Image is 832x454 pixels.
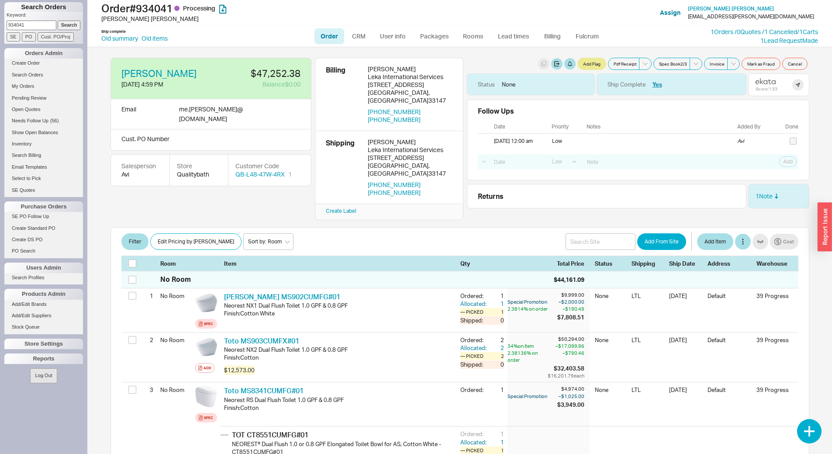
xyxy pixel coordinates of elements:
[783,158,793,165] span: Add
[195,413,217,423] a: Spec
[121,170,159,179] div: Avi
[195,363,214,373] button: Add
[224,260,457,267] div: Item
[488,316,504,324] div: 0
[50,118,59,123] span: ( 56 )
[4,82,83,91] a: My Orders
[742,58,780,70] button: Mark as Fraud
[756,336,791,344] div: 39 Progress
[659,60,687,67] span: Spec Book 2 / 3
[782,58,808,70] button: Cancel
[346,28,372,44] a: CRM
[235,170,285,179] a: QB-L48-47W-4RX
[557,305,584,312] div: – $190.49
[457,28,490,44] a: Rooms
[224,302,453,309] div: Neorest NX1 Dual Flush Toilet 1.0 GPF & 0.8 GPF
[460,336,488,344] div: Ordered:
[548,350,584,364] div: – $790.46
[121,80,210,89] div: [DATE] 4:59 PM
[557,393,584,400] div: – $1,025.00
[460,292,488,300] div: Ordered:
[652,80,662,88] button: Yes
[326,138,361,197] div: Shipping
[4,263,83,273] div: Users Admin
[460,438,488,446] div: Allocated:
[4,186,83,195] a: SE Quotes
[368,138,452,146] div: [PERSON_NAME]
[177,170,221,179] div: Qualitybath
[4,94,83,103] a: Pending Review
[708,386,751,400] div: Default
[160,274,191,284] div: No Room
[224,292,340,301] a: [PERSON_NAME] MS902CUMFG#01
[129,236,141,247] span: Filter
[368,146,452,154] div: Leka International Services
[660,8,680,17] button: Assign
[58,21,81,30] input: Search
[557,386,584,392] div: $4,974.00
[478,191,742,201] div: Returns
[177,162,221,170] div: Store
[150,233,242,250] button: Edit Pricing by [PERSON_NAME]
[688,5,774,12] span: [PERSON_NAME] [PERSON_NAME]
[460,344,488,352] div: Allocated:
[195,319,217,329] a: Spec
[566,233,635,250] input: Search Site
[4,59,83,68] a: Create Order
[4,289,83,299] div: Products Admin
[224,309,453,317] div: Finish : Cotton White
[4,174,83,183] a: Select to Pick
[224,346,453,353] div: Neorest NX2 Dual Flush Toilet 1.0 GPF & 0.8 GPF
[552,138,580,144] div: low
[368,65,452,73] div: [PERSON_NAME]
[614,60,636,67] span: Pdf Receipt
[4,48,83,59] div: Orders Admin
[637,233,686,250] button: Add From Site
[368,189,421,197] button: [PHONE_NUMBER]
[4,246,83,256] a: PO Search
[160,333,192,347] div: No Room
[4,339,83,349] div: Store Settings
[4,224,83,233] a: Create Standard PO
[160,260,192,267] div: Room
[557,401,584,409] div: $3,949.00
[595,292,626,306] div: None
[494,352,504,360] div: 2
[12,95,47,101] span: Pending Review
[756,192,779,201] div: 1 Note
[183,4,215,12] span: Processing
[326,208,356,214] a: Create Label
[4,322,83,332] a: Stock Queue
[554,275,584,284] div: $44,161.09
[608,58,639,70] button: Pdf Receipt
[557,313,584,321] div: $7,808.51
[645,236,679,247] span: Add From Site
[326,65,361,124] div: Billing
[488,336,504,344] div: 2
[232,430,457,440] div: TOT CT8551CUMFG#01
[708,292,751,306] div: Default
[460,360,488,368] div: Shipped:
[494,124,545,130] div: Date
[669,336,702,356] div: [DATE]
[488,300,504,308] div: 1
[110,129,311,151] div: Cust. PO Number
[570,28,605,44] a: Fulcrum
[460,260,504,267] div: Qty
[224,386,304,395] a: Toto MS8341CUMFG#01
[488,344,504,352] div: 2
[557,298,584,305] div: – $2,000.00
[669,292,702,306] div: [DATE]
[756,86,777,91] div: Score: 1.53
[632,386,664,400] div: LTL
[204,364,211,371] div: Add
[101,29,126,34] div: Ship complete
[587,124,735,130] div: Notes
[4,128,83,137] a: Show Open Balances
[669,386,702,400] div: [DATE]
[747,60,775,67] span: Mark as Fraud
[101,14,418,23] div: [PERSON_NAME] [PERSON_NAME]
[502,80,515,88] div: None
[204,320,213,327] div: Spec
[4,235,83,244] a: Create DS PO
